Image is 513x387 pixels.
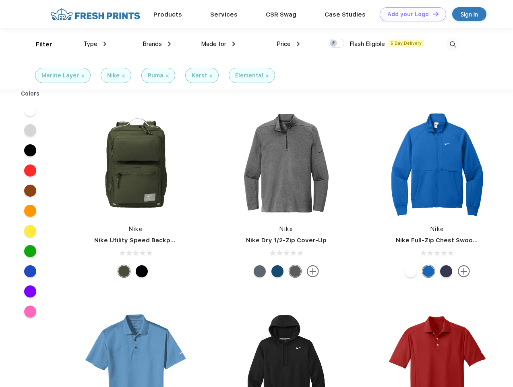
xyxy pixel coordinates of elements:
[209,75,212,77] img: filter_cancel.svg
[405,265,417,277] div: White
[82,110,189,217] img: func=resize&h=266
[143,40,162,48] span: Brands
[461,10,478,19] div: Sign in
[15,89,46,98] div: Colors
[271,265,283,277] div: Gym Blue
[107,71,120,80] div: Nike
[201,40,226,48] span: Made for
[118,265,130,277] div: Cargo Khaki
[166,75,169,77] img: filter_cancel.svg
[210,11,238,18] a: Services
[388,40,424,47] span: 5 Day Delivery
[48,7,143,21] img: fo%20logo%202.webp
[430,226,444,232] a: Nike
[232,42,235,46] img: dropdown.png
[192,71,207,80] div: Karst
[168,42,171,46] img: dropdown.png
[83,40,97,48] span: Type
[266,11,296,18] a: CSR Swag
[122,75,125,77] img: filter_cancel.svg
[94,237,181,244] a: Nike Utility Speed Backpack
[396,237,503,244] a: Nike Full-Zip Chest Swoosh Jacket
[307,265,319,277] img: more.svg
[440,265,452,277] div: Midnight Navy
[153,11,182,18] a: Products
[458,265,470,277] img: more.svg
[446,38,459,51] img: desktop_search.svg
[129,226,143,232] a: Nike
[254,265,266,277] div: Navy Heather
[266,75,269,77] img: filter_cancel.svg
[422,265,434,277] div: Royal
[235,71,263,80] div: Elemental
[233,110,340,217] img: func=resize&h=266
[81,75,84,77] img: filter_cancel.svg
[452,7,486,21] a: Sign in
[387,11,429,18] div: Add your Logo
[36,40,52,49] div: Filter
[289,265,301,277] div: Black Heather
[148,71,163,80] div: Puma
[246,237,327,244] a: Nike Dry 1/2-Zip Cover-Up
[279,226,293,232] a: Nike
[41,71,79,80] div: Marine Layer
[433,12,439,16] img: DT
[350,40,385,48] span: Flash Eligible
[136,265,148,277] div: Black
[277,40,291,48] span: Price
[297,42,300,46] img: dropdown.png
[384,110,491,217] img: func=resize&h=266
[103,42,106,46] img: dropdown.png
